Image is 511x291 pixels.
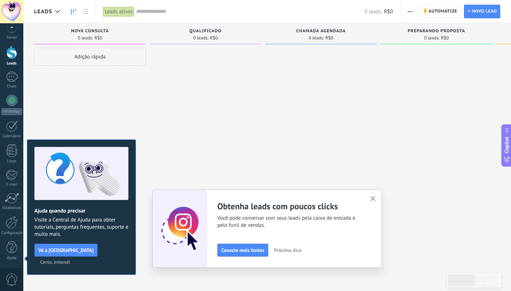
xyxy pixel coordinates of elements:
[34,48,146,66] div: Adição rápida
[1,108,22,115] div: WhatsApp
[78,36,93,40] span: 0 leads:
[193,36,209,40] span: 0 leads:
[384,29,489,35] div: Preparando proposta
[189,29,222,34] span: Qualificado
[67,5,80,19] a: Leads
[71,29,109,34] span: Nova consulta
[37,257,74,267] button: Certo, entendi
[503,137,510,153] span: Copilot
[420,5,460,18] a: Automatize
[153,29,258,35] div: Qualificado
[441,36,449,40] span: R$0
[424,36,440,40] span: 0 leads:
[1,159,22,164] div: Listas
[1,256,22,261] div: Ajuda
[217,215,361,229] span: Você pode conversar com seus leads pela caixa de entrada e pelo funil de vendas.
[217,244,268,257] button: Conecte mais fontes
[271,245,305,256] button: Próxima dica
[472,5,497,18] span: Novo lead
[210,36,218,40] span: R$0
[38,29,142,35] div: Nova consulta
[325,36,333,40] span: R$0
[103,6,134,17] div: Leads ativos
[80,5,92,19] a: Lista
[1,61,22,66] div: Leads
[1,182,22,187] div: E-mail
[34,207,128,214] h2: Ajuda quando precisar
[274,248,302,253] span: Próxima dica
[1,134,22,139] div: Calendário
[94,36,102,40] span: R$0
[38,248,94,253] span: Vá à [GEOGRAPHIC_DATA]
[34,8,52,15] span: Leads
[269,29,373,35] div: Chamada agendada
[384,8,393,15] span: R$0
[40,259,70,264] span: Certo, entendi
[296,29,346,34] span: Chamada agendada
[34,244,98,257] button: Vá à [GEOGRAPHIC_DATA]
[408,29,465,34] span: Preparando proposta
[405,5,415,18] button: Mais
[221,248,264,253] span: Conecte mais fontes
[34,216,128,238] span: Visite a Central de Ajuda para obter tutoriais, perguntas frequentes, suporte e muito mais.
[1,231,22,235] div: Configurações
[464,5,500,18] a: Novo lead
[1,206,22,210] div: Estatísticas
[429,5,457,18] span: Automatize
[1,35,22,40] div: Painel
[309,36,324,40] span: 0 leads:
[217,201,361,212] h2: Obtenha leads com poucos clicks
[364,8,382,15] span: 0 leads:
[1,84,22,89] div: Chats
